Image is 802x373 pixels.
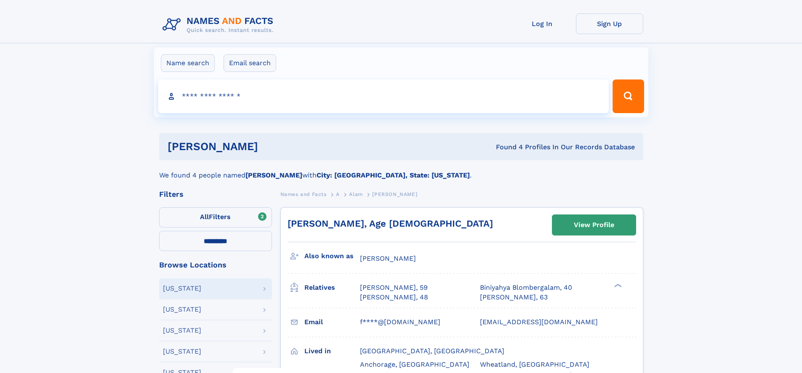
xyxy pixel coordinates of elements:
[336,191,340,197] span: A
[360,347,504,355] span: [GEOGRAPHIC_DATA], [GEOGRAPHIC_DATA]
[159,160,643,180] div: We found 4 people named with .
[612,283,622,288] div: ❯
[349,191,362,197] span: Alam
[360,283,428,292] a: [PERSON_NAME], 59
[304,344,360,358] h3: Lived in
[480,283,572,292] a: Biniyahya Blombergalam, 40
[288,218,493,229] a: [PERSON_NAME], Age [DEMOGRAPHIC_DATA]
[480,318,598,326] span: [EMAIL_ADDRESS][DOMAIN_NAME]
[163,285,201,292] div: [US_STATE]
[245,171,302,179] b: [PERSON_NAME]
[304,280,360,295] h3: Relatives
[168,141,377,152] h1: [PERSON_NAME]
[224,54,276,72] label: Email search
[159,207,272,228] label: Filters
[613,79,644,113] button: Search Button
[163,306,201,313] div: [US_STATE]
[480,360,589,368] span: Wheatland, [GEOGRAPHIC_DATA]
[158,79,609,113] input: search input
[317,171,470,179] b: City: [GEOGRAPHIC_DATA], State: [US_STATE]
[360,293,428,302] a: [PERSON_NAME], 48
[360,360,469,368] span: Anchorage, [GEOGRAPHIC_DATA]
[200,213,209,221] span: All
[372,191,417,197] span: [PERSON_NAME]
[480,293,548,302] a: [PERSON_NAME], 63
[161,54,215,72] label: Name search
[509,13,576,34] a: Log In
[304,315,360,329] h3: Email
[159,13,280,36] img: Logo Names and Facts
[552,215,636,235] a: View Profile
[304,249,360,263] h3: Also known as
[576,13,643,34] a: Sign Up
[377,143,635,152] div: Found 4 Profiles In Our Records Database
[163,327,201,334] div: [US_STATE]
[159,190,272,198] div: Filters
[336,189,340,199] a: A
[159,261,272,269] div: Browse Locations
[360,254,416,262] span: [PERSON_NAME]
[349,189,362,199] a: Alam
[280,189,327,199] a: Names and Facts
[574,215,614,235] div: View Profile
[163,348,201,355] div: [US_STATE]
